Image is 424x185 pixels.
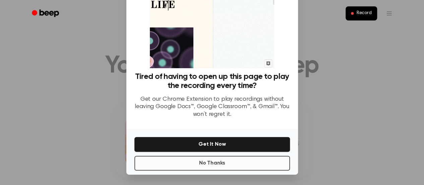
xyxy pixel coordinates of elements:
[381,5,397,21] button: Open menu
[356,10,371,16] span: Record
[27,7,65,20] a: Beep
[134,137,290,152] button: Get It Now
[134,96,290,119] p: Get our Chrome Extension to play recordings without leaving Google Docs™, Google Classroom™, & Gm...
[134,156,290,171] button: No Thanks
[134,72,290,90] h3: Tired of having to open up this page to play the recording every time?
[346,6,377,20] button: Record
